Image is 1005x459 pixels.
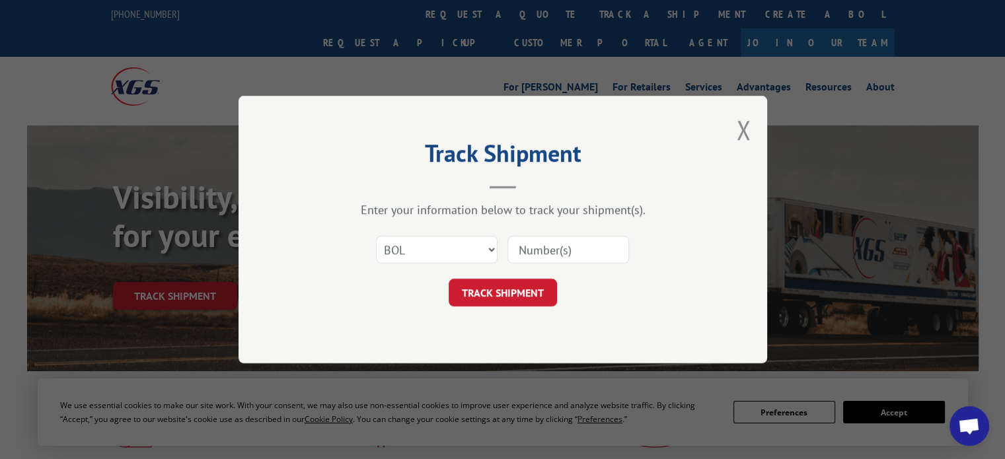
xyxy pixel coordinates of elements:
[449,279,557,306] button: TRACK SHIPMENT
[736,112,751,147] button: Close modal
[949,406,989,446] div: Open chat
[305,144,701,169] h2: Track Shipment
[305,202,701,217] div: Enter your information below to track your shipment(s).
[507,236,629,264] input: Number(s)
